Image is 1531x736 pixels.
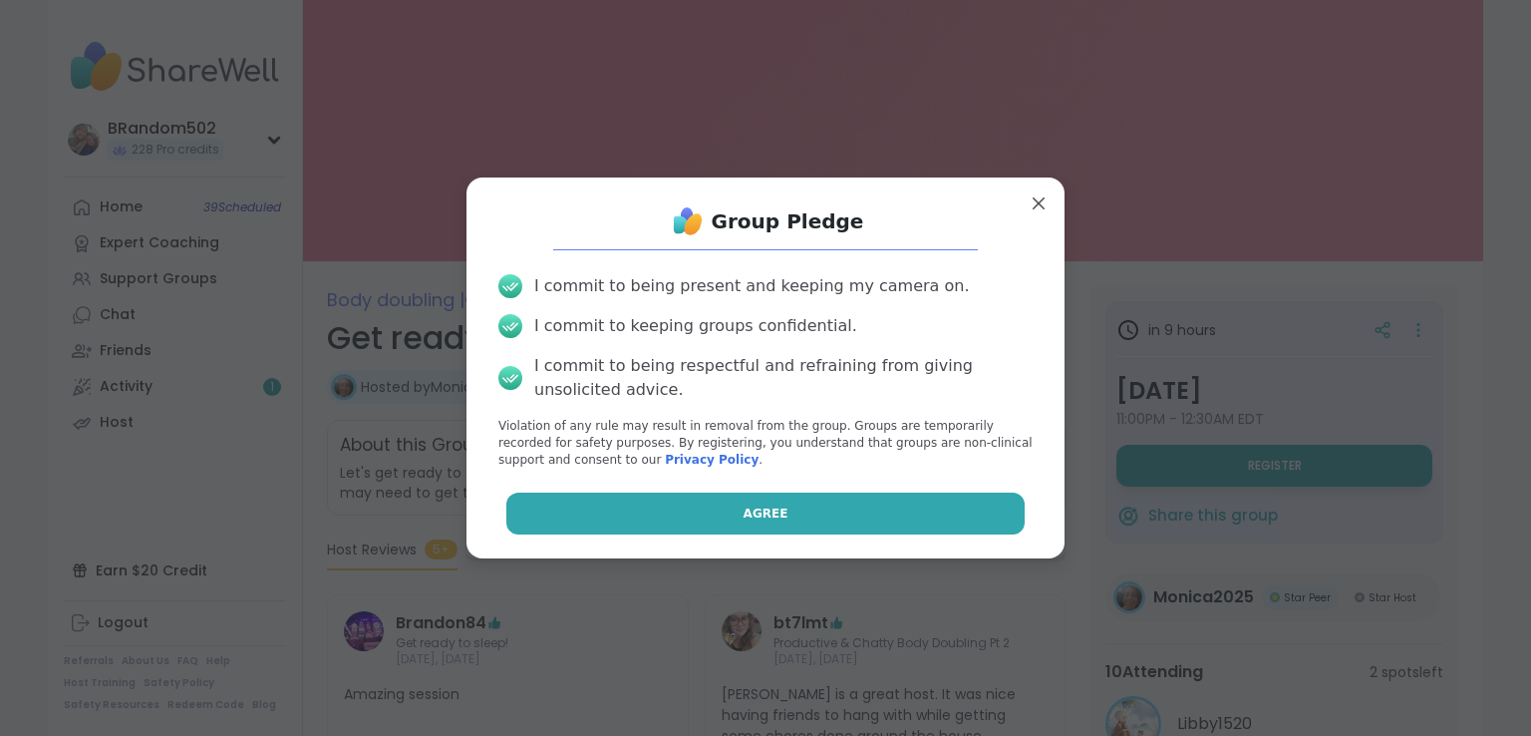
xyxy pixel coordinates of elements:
[668,201,708,241] img: ShareWell Logo
[534,314,857,338] div: I commit to keeping groups confidential.
[712,207,864,235] h1: Group Pledge
[534,274,969,298] div: I commit to being present and keeping my camera on.
[665,453,759,467] a: Privacy Policy
[534,354,1033,402] div: I commit to being respectful and refraining from giving unsolicited advice.
[498,418,1033,468] p: Violation of any rule may result in removal from the group. Groups are temporarily recorded for s...
[744,505,788,523] span: Agree
[506,493,1026,535] button: Agree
